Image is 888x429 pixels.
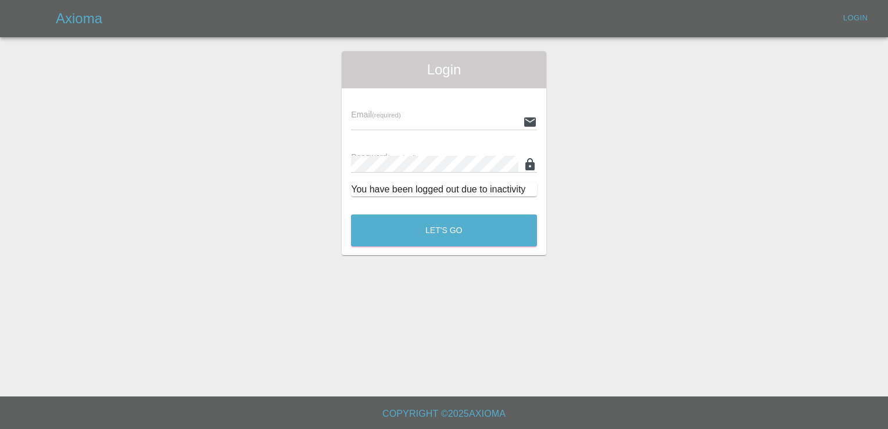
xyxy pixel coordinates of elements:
[351,110,400,119] span: Email
[351,60,537,79] span: Login
[837,9,874,27] a: Login
[351,152,416,162] span: Password
[388,154,417,161] small: (required)
[372,112,401,119] small: (required)
[56,9,102,28] h5: Axioma
[9,406,879,422] h6: Copyright © 2025 Axioma
[351,214,537,246] button: Let's Go
[351,183,537,196] div: You have been logged out due to inactivity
